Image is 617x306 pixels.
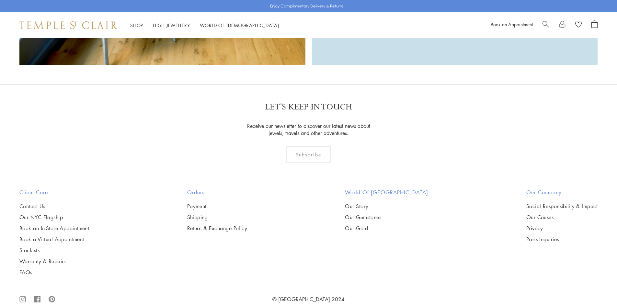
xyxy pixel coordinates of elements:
[19,225,89,232] a: Book an In-Store Appointment
[526,203,598,210] a: Social Responsibility & Impact
[153,22,190,28] a: High JewelleryHigh Jewellery
[272,296,345,303] a: © [GEOGRAPHIC_DATA] 2024
[526,214,598,221] a: Our Causes
[345,203,428,210] a: Our Story
[19,258,89,265] a: Warranty & Repairs
[526,188,598,196] h2: Our Company
[270,3,344,9] p: Enjoy Complimentary Delivery & Returns
[575,20,582,30] a: View Wishlist
[286,146,331,163] div: Subscribe
[491,21,533,28] a: Book an Appointment
[187,214,247,221] a: Shipping
[130,21,279,29] nav: Main navigation
[187,188,247,196] h2: Orders
[243,122,374,137] p: Receive our newsletter to discover our latest news about jewels, travels and other adventures.
[187,203,247,210] a: Payment
[19,203,89,210] a: Contact Us
[19,236,89,243] a: Book a Virtual Appointment
[200,22,279,28] a: World of [DEMOGRAPHIC_DATA]World of [DEMOGRAPHIC_DATA]
[19,247,89,254] a: Stockists
[345,225,428,232] a: Our Gold
[19,188,89,196] h2: Client Care
[543,20,549,30] a: Search
[345,188,428,196] h2: World of [GEOGRAPHIC_DATA]
[130,22,143,28] a: ShopShop
[19,21,117,29] img: Temple St. Clair
[265,101,352,113] p: LET'S KEEP IN TOUCH
[19,214,89,221] a: Our NYC Flagship
[526,236,598,243] a: Press Inquiries
[187,225,247,232] a: Return & Exchange Policy
[591,20,598,30] a: Open Shopping Bag
[526,225,598,232] a: Privacy
[19,269,89,276] a: FAQs
[345,214,428,221] a: Our Gemstones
